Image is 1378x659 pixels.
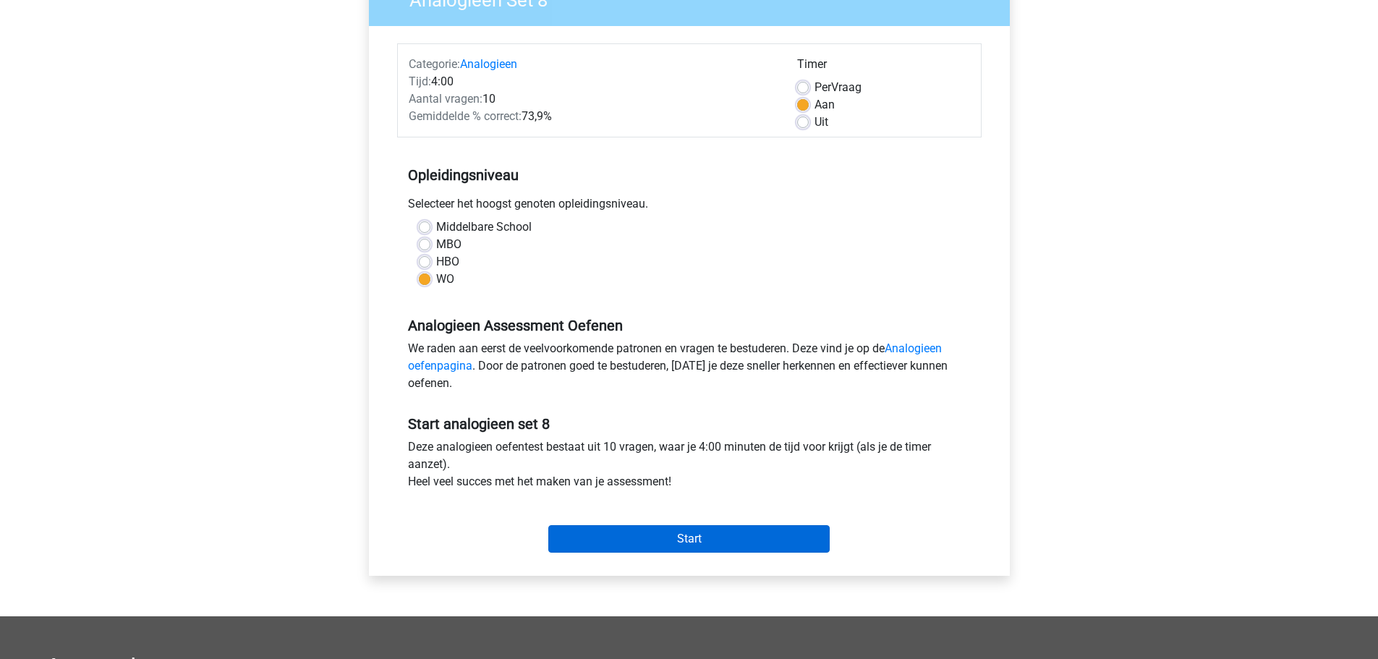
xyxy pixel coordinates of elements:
[408,317,971,334] h5: Analogieen Assessment Oefenen
[409,109,522,123] span: Gemiddelde % correct:
[409,92,482,106] span: Aantal vragen:
[398,90,786,108] div: 10
[409,75,431,88] span: Tijd:
[548,525,830,553] input: Start
[409,57,460,71] span: Categorie:
[436,218,532,236] label: Middelbare School
[436,271,454,288] label: WO
[398,73,786,90] div: 4:00
[397,195,982,218] div: Selecteer het hoogst genoten opleidingsniveau.
[397,438,982,496] div: Deze analogieen oefentest bestaat uit 10 vragen, waar je 4:00 minuten de tijd voor krijgt (als je...
[436,253,459,271] label: HBO
[398,108,786,125] div: 73,9%
[397,340,982,398] div: We raden aan eerst de veelvoorkomende patronen en vragen te bestuderen. Deze vind je op de . Door...
[815,114,828,131] label: Uit
[408,161,971,190] h5: Opleidingsniveau
[797,56,970,79] div: Timer
[815,80,831,94] span: Per
[408,415,971,433] h5: Start analogieen set 8
[436,236,462,253] label: MBO
[815,96,835,114] label: Aan
[815,79,862,96] label: Vraag
[460,57,517,71] a: Analogieen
